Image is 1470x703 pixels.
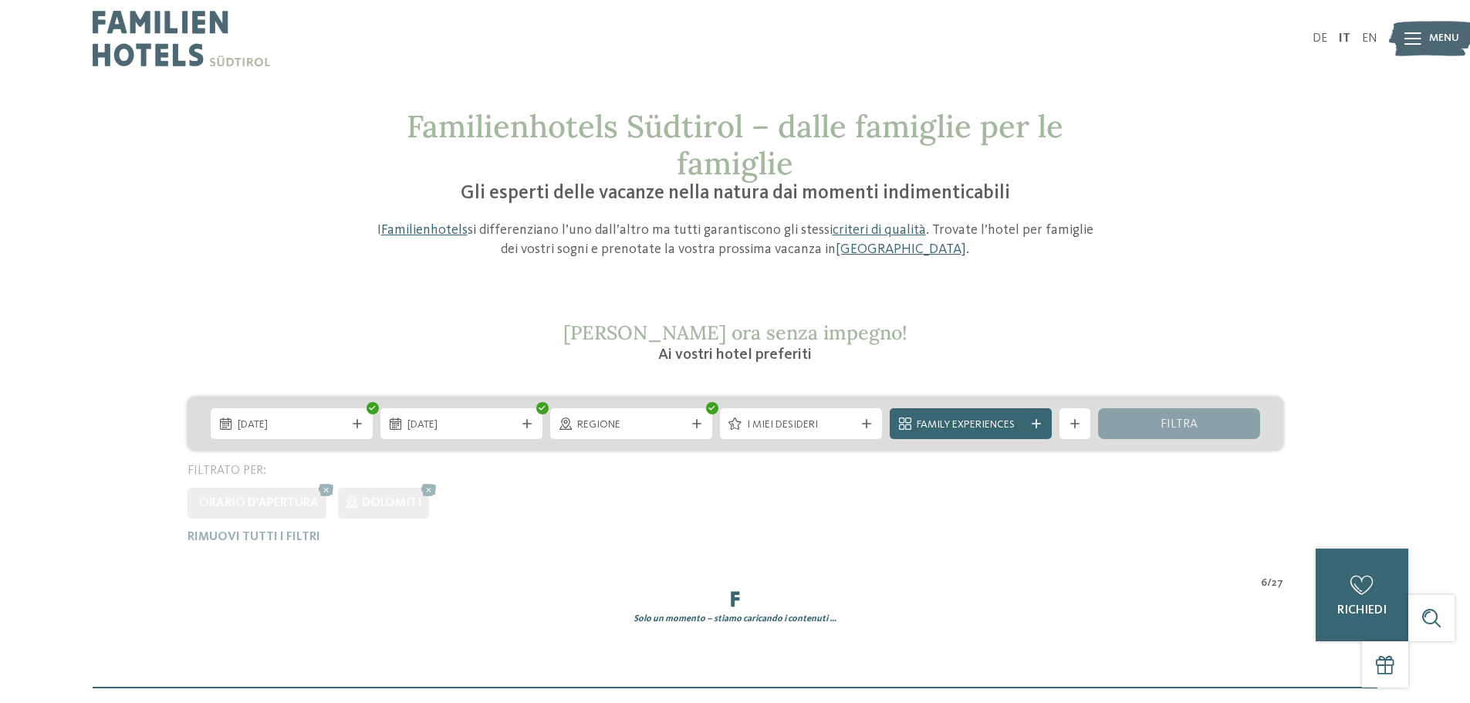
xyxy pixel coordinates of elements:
span: Regione [577,417,685,433]
span: [DATE] [238,417,346,433]
span: [DATE] [407,417,515,433]
a: EN [1362,32,1377,45]
a: DE [1313,32,1327,45]
a: [GEOGRAPHIC_DATA] [836,242,966,256]
span: Menu [1429,31,1459,46]
div: Solo un momento – stiamo caricando i contenuti … [176,613,1295,626]
span: [PERSON_NAME] ora senza impegno! [563,320,907,345]
span: 6 [1261,576,1267,591]
span: I miei desideri [747,417,855,433]
span: Familienhotels Südtirol – dalle famiglie per le famiglie [407,106,1063,183]
a: criteri di qualità [833,223,926,237]
a: richiedi [1316,549,1408,641]
span: 27 [1272,576,1283,591]
a: Familienhotels [381,223,468,237]
span: Ai vostri hotel preferiti [658,347,812,363]
p: I si differenziano l’uno dall’altro ma tutti garantiscono gli stessi . Trovate l’hotel per famigl... [369,221,1102,259]
span: Gli esperti delle vacanze nella natura dai momenti indimenticabili [461,184,1010,203]
span: richiedi [1337,604,1387,617]
span: Family Experiences [917,417,1025,433]
span: / [1267,576,1272,591]
a: IT [1339,32,1350,45]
